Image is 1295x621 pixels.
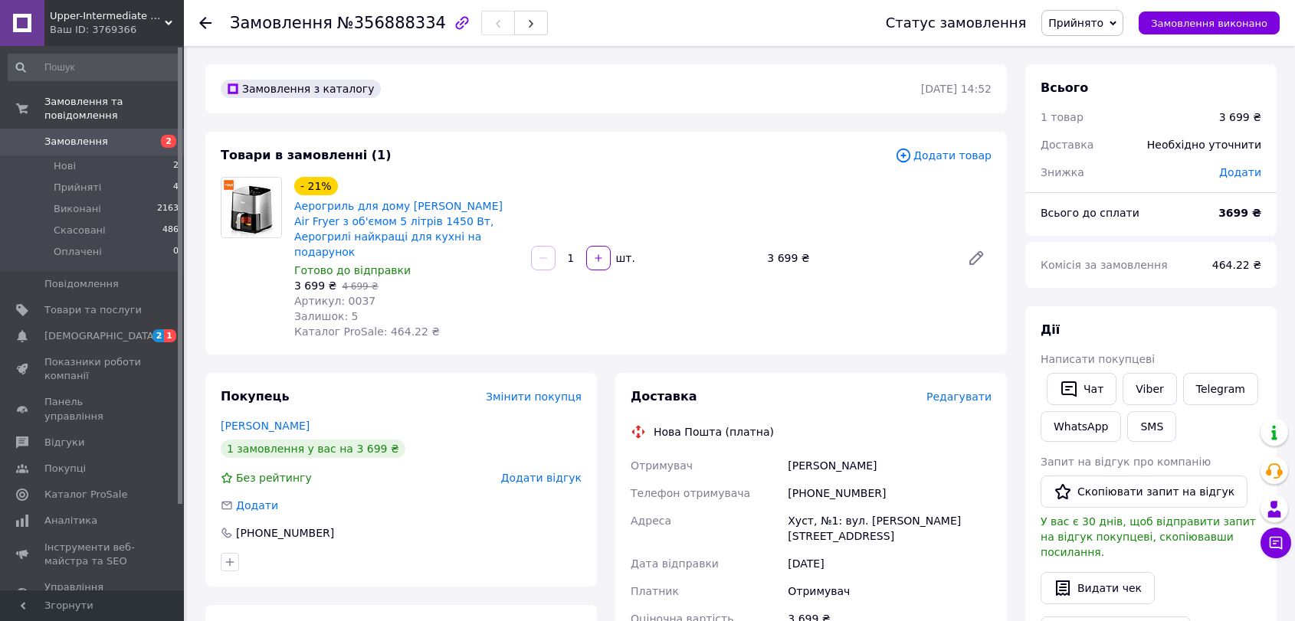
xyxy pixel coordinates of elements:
span: Панель управління [44,395,142,423]
span: Замовлення [230,14,333,32]
span: Доставка [631,389,697,404]
span: Каталог ProSale [44,488,127,502]
span: 2163 [157,202,179,216]
img: Аерогриль для дому Xiaomi MIUI Air Fryer з об'ємом 5 літрів 1450 Вт, Аерогрилі найкращі для кухні... [221,178,281,237]
span: №356888334 [337,14,446,32]
span: Телефон отримувача [631,487,750,499]
span: Скасовані [54,224,106,237]
span: Управління сайтом [44,580,142,608]
span: 1 товар [1041,111,1084,123]
span: 4 699 ₴ [342,281,378,292]
div: Хуст, №1: вул. [PERSON_NAME][STREET_ADDRESS] [785,507,995,550]
button: Чат з покупцем [1261,528,1291,558]
div: [PHONE_NUMBER] [234,525,336,541]
span: Оплачені [54,245,102,259]
span: Замовлення [44,135,108,149]
span: Каталог ProSale: 464.22 ₴ [294,325,440,338]
span: Змінити покупця [486,391,582,403]
button: Чат [1047,373,1116,405]
span: Комісія за замовлення [1041,259,1168,271]
span: Дії [1041,322,1060,337]
span: 4 [173,181,179,194]
button: SMS [1127,411,1176,442]
button: Замовлення виконано [1139,11,1280,34]
span: Отримувач [631,459,693,472]
span: Покупці [44,462,86,476]
span: Без рейтингу [236,472,312,484]
span: Артикул: 0037 [294,295,375,307]
span: Всього до сплати [1041,207,1139,219]
span: 1 [164,329,176,342]
span: Написати покупцеві [1041,353,1155,365]
span: Доставка [1041,139,1093,151]
span: Додати [1219,166,1261,178]
span: Готово до відправки [294,264,411,276]
span: 486 [162,224,179,237]
a: Viber [1123,373,1176,405]
div: [PHONE_NUMBER] [785,479,995,507]
span: Дата відправки [631,557,719,570]
div: [DATE] [785,550,995,577]
div: Необхідно уточнити [1138,128,1270,162]
span: Знижка [1041,166,1084,178]
span: У вас є 30 днів, щоб відправити запит на відгук покупцеві, скопіювавши посилання. [1041,515,1256,558]
span: Товари в замовленні (1) [221,148,392,162]
time: [DATE] 14:52 [921,83,992,95]
span: 464.22 ₴ [1212,259,1261,271]
span: Upper-Intermediate Store [50,9,165,23]
span: Замовлення виконано [1151,18,1267,29]
div: - 21% [294,177,338,195]
span: 0 [173,245,179,259]
div: 1 замовлення у вас на 3 699 ₴ [221,440,405,458]
div: 3 699 ₴ [1219,109,1261,125]
div: Отримувач [785,577,995,605]
div: 3 699 ₴ [761,247,955,269]
div: [PERSON_NAME] [785,452,995,479]
span: Платник [631,585,679,597]
span: Прийнято [1048,17,1103,29]
span: Додати відгук [501,472,582,484]
span: 2 [161,135,176,148]
span: Всього [1041,80,1088,95]
span: Аналітика [44,514,97,528]
span: 2 [152,329,165,342]
span: Виконані [54,202,101,216]
span: Показники роботи компанії [44,355,142,383]
span: Адреса [631,515,671,527]
span: Додати [236,499,278,512]
b: 3699 ₴ [1218,207,1261,219]
a: Редагувати [961,243,992,273]
a: WhatsApp [1041,411,1121,442]
span: Нові [54,159,76,173]
a: Аерогриль для дому [PERSON_NAME] Air Fryer з об'ємом 5 літрів 1450 Вт, Аерогрилі найкращі для кух... [294,200,503,258]
span: Запит на відгук про компанію [1041,456,1211,468]
span: Залишок: 5 [294,310,359,322]
span: Замовлення та повідомлення [44,95,184,123]
span: Відгуки [44,436,84,449]
span: Редагувати [926,391,992,403]
span: Інструменти веб-майстра та SEO [44,541,142,568]
span: 3 699 ₴ [294,279,336,292]
button: Скопіювати запит на відгук [1041,476,1247,508]
div: Нова Пошта (платна) [650,424,778,440]
span: 2 [173,159,179,173]
div: Замовлення з каталогу [221,80,381,98]
div: Повернутися назад [199,15,211,31]
span: Додати товар [895,147,992,164]
span: [DEMOGRAPHIC_DATA] [44,329,158,343]
input: Пошук [8,54,180,81]
a: [PERSON_NAME] [221,420,310,432]
span: Товари та послуги [44,303,142,317]
span: Повідомлення [44,277,119,291]
button: Видати чек [1041,572,1155,604]
div: Статус замовлення [886,15,1027,31]
span: Покупець [221,389,290,404]
div: шт. [612,250,637,266]
a: Telegram [1183,373,1258,405]
div: Ваш ID: 3769366 [50,23,184,37]
span: Прийняті [54,181,101,194]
